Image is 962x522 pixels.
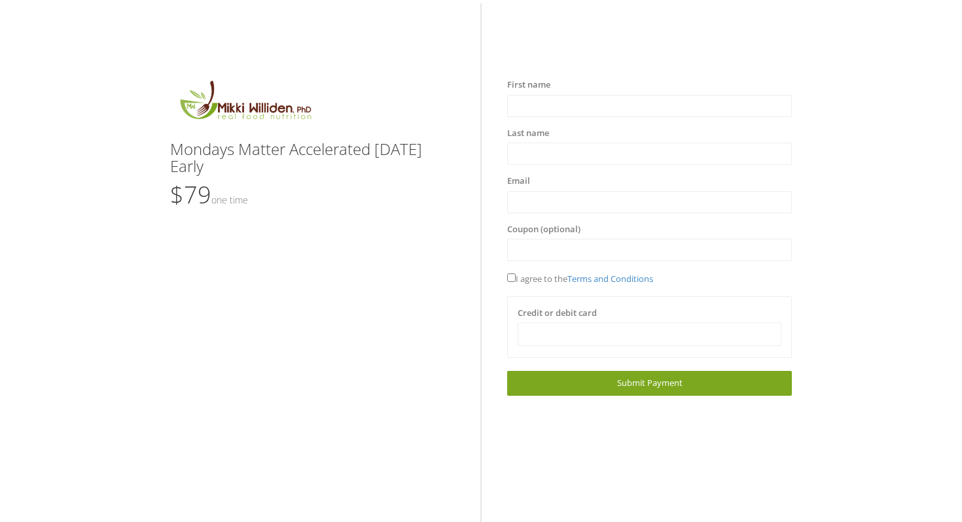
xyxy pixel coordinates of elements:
[507,78,550,92] label: First name
[507,127,549,140] label: Last name
[211,194,248,206] small: One time
[170,78,319,128] img: MikkiLogoMain.png
[170,141,455,175] h3: Mondays Matter Accelerated [DATE] Early
[617,377,683,389] span: Submit Payment
[170,179,248,211] span: $79
[526,329,773,340] iframe: Secure card payment input frame
[518,307,597,320] label: Credit or debit card
[507,223,580,236] label: Coupon (optional)
[507,175,530,188] label: Email
[507,273,653,285] span: I agree to the
[507,371,792,395] a: Submit Payment
[567,273,653,285] a: Terms and Conditions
